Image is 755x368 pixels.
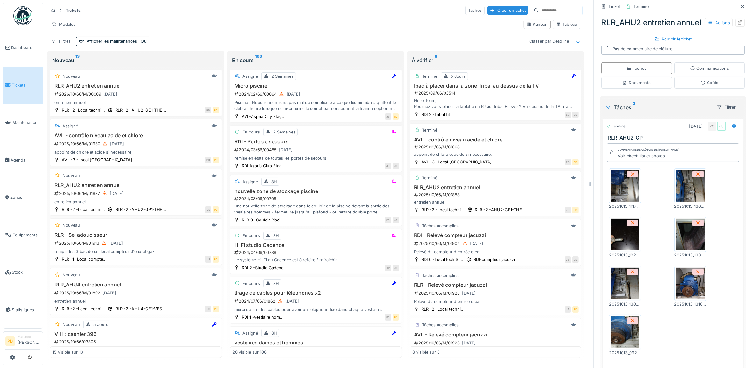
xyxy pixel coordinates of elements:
[273,129,296,135] div: 2 Semaines
[287,91,300,97] div: [DATE]
[54,90,219,98] div: 2026/10/66/M/00009
[242,217,284,223] div: RLR 0 -Couloir Pisci...
[607,124,626,129] div: Terminé
[213,256,219,263] div: PD
[572,306,579,313] div: PD
[412,137,579,143] h3: AVL - contrôle niveau acide et chlore
[234,146,399,154] div: 2024/03/66/00485
[48,37,74,46] div: Filtres
[674,301,706,307] div: 20251013_131626.jpg
[205,206,211,213] div: JS
[12,307,40,313] span: Statistiques
[3,216,43,254] a: Équipements
[412,282,579,288] h3: RLR - Relevé compteur jacuzzi
[205,107,211,113] div: PD
[422,159,492,165] div: AVL -3 -Local [GEOGRAPHIC_DATA]
[75,56,80,64] sup: 13
[393,163,399,169] div: JS
[414,289,579,297] div: 2025/10/66/M/01928
[412,199,579,205] div: entretien annuel
[717,122,726,131] div: JS
[3,141,43,179] a: Agenda
[54,140,219,148] div: 2025/10/66/M/01930
[53,331,219,337] h3: V-H : cashier 396
[565,159,571,165] div: PD
[412,97,579,110] div: Hello Team, Pourriez vous placer la tablette en PJ au Tribal Fit svp ? Au dessus de la TV à la pl...
[62,172,80,178] div: Nouveau
[62,306,105,312] div: RLR -2 -Local techni...
[18,334,40,348] li: [PERSON_NAME]
[273,280,279,286] div: 8H
[54,190,219,198] div: 2025/10/66/M/01887
[242,113,286,119] div: AVL-Aspria City Etag...
[565,306,571,313] div: JS
[232,56,399,64] div: En cours
[412,299,579,305] div: Relevé du compteur d'entrée d'eau
[242,265,287,271] div: RDI 2 -Studio Cadenc...
[213,157,219,163] div: PD
[714,103,738,112] div: Filtrer
[412,232,579,238] h3: RDI - Relevé compteur jacuzzi
[3,254,43,291] a: Stock
[676,170,705,202] img: 18swftp1g53ewrdg77jxab20ldbr
[242,330,258,336] div: Assigné
[422,73,438,79] div: Terminé
[232,257,399,263] div: Le système Hi-Fi au Cadence est à refaire / rafraichir
[18,334,40,339] div: Manager
[572,256,579,263] div: JS
[674,203,706,209] div: 20251013_130512.jpg
[674,252,706,258] div: 20251013_133008.jpg
[11,157,40,163] span: Agenda
[232,340,399,346] h3: vestiaires dames et hommes
[54,339,219,345] div: 2025/10/66/03805
[385,314,391,321] div: FC
[622,80,651,86] div: Documents
[611,316,639,348] img: u5zly1f1xadpbeycx6jp286jpo3n
[412,332,579,338] h3: AVL - Relevé compteur jacuzzi
[565,112,571,118] div: LL
[609,4,620,10] div: Ticket
[422,207,465,213] div: RLR -2 -Local techni...
[115,306,166,312] div: RLR -2 -AHU4-GE1-VES...
[3,67,43,104] a: Tickets
[232,99,399,112] div: Piscine : Nous rencontrons pas mal de complexité à ce que les membres quittent le club à l'heure ...
[526,21,548,27] div: Kanban
[62,222,80,228] div: Nouveau
[556,21,577,27] div: Tableau
[62,321,80,328] div: Nouveau
[435,56,438,64] sup: 8
[609,301,641,307] div: 20251013_130517.jpg
[412,249,579,255] div: Relevé du compteur d'entrée d'eau
[609,203,641,209] div: 20251013_111712.jpg
[689,123,703,129] div: [DATE]
[62,157,132,163] div: AVL -3 -Local [GEOGRAPHIC_DATA]
[93,321,108,328] div: 5 Jours
[62,123,78,129] div: Assigné
[412,83,579,89] h3: Ipad à placer dans la zone Tribal au dessus de la TV
[676,268,705,299] img: z3491ucysl0f4j5f3rsvpc9d17b5
[385,217,391,223] div: PB
[109,240,123,246] div: [DATE]
[422,127,438,133] div: Terminé
[422,306,465,312] div: RLR -2 -Local techni...
[232,83,399,89] h3: Micro piscine
[618,153,679,159] div: Voir check-list et photos
[271,179,277,185] div: 8H
[414,90,579,96] div: 2025/09/66/03514
[54,239,219,247] div: 2025/10/66/M/01913
[385,163,391,169] div: JS
[62,256,107,262] div: RLR -1 -Local compte...
[232,290,399,296] h3: tirage de cables pour téléphones x2
[487,6,528,15] div: Créer un ticket
[385,113,391,120] div: JS
[414,144,579,150] div: 2025/10/66/M/01866
[608,135,741,141] h3: RLR_AHU2_GP
[462,290,476,296] div: [DATE]
[690,65,729,71] div: Communications
[205,256,211,263] div: JS
[242,280,260,286] div: En cours
[110,141,124,147] div: [DATE]
[273,233,279,239] div: 8H
[242,129,260,135] div: En cours
[53,232,219,238] h3: RLR - Sel adoucisseur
